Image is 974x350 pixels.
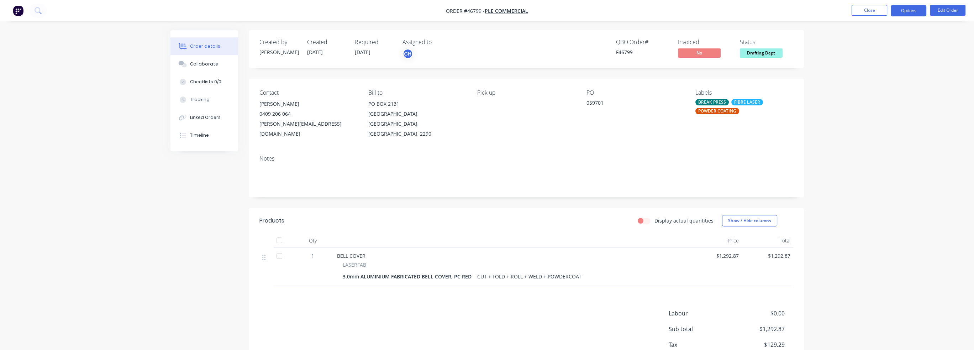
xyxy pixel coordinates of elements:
[616,39,669,46] div: QBO Order #
[368,89,466,96] div: Bill to
[690,234,742,248] div: Price
[740,48,783,57] span: Drafting Dept
[259,216,284,225] div: Products
[291,234,334,248] div: Qty
[259,99,357,109] div: [PERSON_NAME]
[368,99,466,109] div: PO BOX 2131
[695,99,729,105] div: BREAK PRESS
[616,48,669,56] div: F46799
[695,89,793,96] div: Labels
[190,132,209,139] div: Timeline
[190,114,221,121] div: Linked Orders
[259,39,299,46] div: Created by
[485,7,528,14] a: PLE COMMERCIAL
[355,39,394,46] div: Required
[259,155,793,162] div: Notes
[654,217,714,224] label: Display actual quantities
[740,48,783,59] button: Drafting Dept
[170,73,238,91] button: Checklists 0/0
[732,309,784,318] span: $0.00
[13,5,23,16] img: Factory
[343,261,366,268] span: LASERFAB
[307,49,323,56] span: [DATE]
[170,37,238,55] button: Order details
[337,252,365,259] span: BELL COVER
[693,252,739,260] span: $1,292.87
[190,96,210,103] div: Tracking
[852,5,887,16] button: Close
[742,234,793,248] div: Total
[740,39,793,46] div: Status
[368,109,466,139] div: [GEOGRAPHIC_DATA], [GEOGRAPHIC_DATA], [GEOGRAPHIC_DATA], 2290
[474,271,584,282] div: CUT + FOLD + ROLL + WELD + POWDERCOAT
[586,99,675,109] div: 059701
[259,48,299,56] div: [PERSON_NAME]
[731,99,763,105] div: FIBRE LASER
[678,48,721,57] span: No
[170,109,238,126] button: Linked Orders
[477,89,575,96] div: Pick up
[732,325,784,333] span: $1,292.87
[190,61,218,67] div: Collaborate
[368,99,466,139] div: PO BOX 2131[GEOGRAPHIC_DATA], [GEOGRAPHIC_DATA], [GEOGRAPHIC_DATA], 2290
[678,39,731,46] div: Invoiced
[669,325,732,333] span: Sub total
[259,109,357,119] div: 0409 206 064
[586,89,684,96] div: PO
[259,119,357,139] div: [PERSON_NAME][EMAIL_ADDRESS][DOMAIN_NAME]
[190,79,221,85] div: Checklists 0/0
[170,126,238,144] button: Timeline
[402,39,474,46] div: Assigned to
[891,5,926,16] button: Options
[311,252,314,260] span: 1
[259,89,357,96] div: Contact
[307,39,346,46] div: Created
[355,49,370,56] span: [DATE]
[402,48,413,59] button: CH
[170,91,238,109] button: Tracking
[669,309,732,318] span: Labour
[930,5,965,16] button: Edit Order
[343,271,474,282] div: 3.0mm ALUMINIUM FABRICATED BELL COVER, PC RED
[190,43,220,49] div: Order details
[744,252,790,260] span: $1,292.87
[732,340,784,349] span: $129.29
[695,108,739,114] div: POWDER COATING
[170,55,238,73] button: Collaborate
[446,7,485,14] span: Order #46799 -
[722,215,777,226] button: Show / Hide columns
[259,99,357,139] div: [PERSON_NAME]0409 206 064[PERSON_NAME][EMAIL_ADDRESS][DOMAIN_NAME]
[669,340,732,349] span: Tax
